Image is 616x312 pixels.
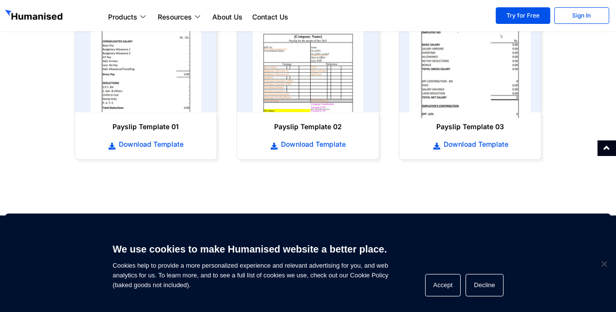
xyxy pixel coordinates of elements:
[409,139,531,150] a: Download Template
[116,139,184,149] span: Download Template
[441,139,508,149] span: Download Template
[207,11,247,23] a: About Us
[554,7,609,24] a: Sign In
[279,139,346,149] span: Download Template
[496,7,551,24] a: Try for Free
[112,242,388,256] h6: We use cookies to make Humanised website a better place.
[85,139,207,150] a: Download Template
[247,139,369,150] a: Download Template
[103,11,153,23] a: Products
[247,11,293,23] a: Contact Us
[409,122,531,132] h6: Payslip Template 03
[85,122,207,132] h6: Payslip Template 01
[247,122,369,132] h6: Payslip Template 02
[599,259,609,269] span: Decline
[425,274,461,296] button: Accept
[153,11,207,23] a: Resources
[5,10,64,22] img: GetHumanised Logo
[466,274,503,296] button: Decline
[112,237,388,290] span: Cookies help to provide a more personalized experience and relevant advertising for you, and web ...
